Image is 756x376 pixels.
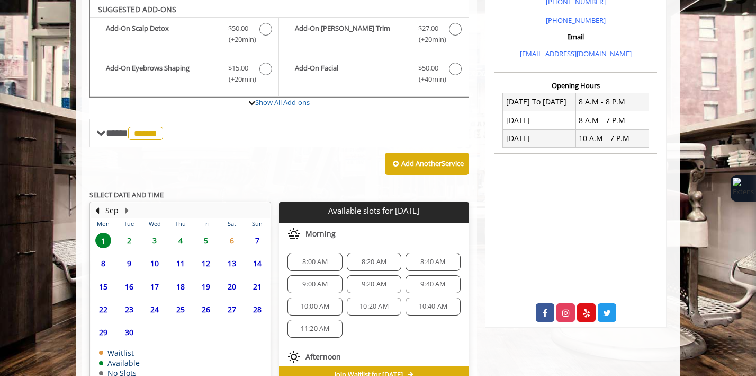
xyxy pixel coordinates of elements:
img: afternoon slots [287,351,300,363]
span: 27 [224,302,240,317]
label: Add-On Facial [284,63,463,88]
td: Select day12 [193,252,219,275]
span: 5 [198,233,214,248]
div: 9:20 AM [347,275,401,293]
button: Next Month [122,205,131,216]
a: [EMAIL_ADDRESS][DOMAIN_NAME] [520,49,632,58]
span: 9:00 AM [302,280,327,288]
td: Select day4 [167,229,193,252]
span: (+20min ) [223,34,254,45]
span: 10:40 AM [419,302,448,311]
span: 12 [198,256,214,271]
div: 8:40 AM [406,253,460,271]
td: 8 A.M - 8 P.M [575,93,649,111]
td: Select day8 [91,252,116,275]
h3: Opening Hours [494,82,657,89]
td: Select day19 [193,275,219,298]
td: Select day28 [245,298,271,321]
td: [DATE] To [DATE] [503,93,576,111]
th: Tue [116,218,141,229]
span: Afternoon [305,353,341,361]
span: $27.00 [418,23,438,34]
span: 10:20 AM [359,302,389,311]
div: 8:00 AM [287,253,342,271]
span: $15.00 [228,63,248,74]
span: 9:40 AM [420,280,445,288]
div: 10:40 AM [406,298,460,316]
td: Select day13 [219,252,244,275]
span: 18 [173,279,188,294]
td: Select day2 [116,229,141,252]
td: Select day24 [142,298,167,321]
h3: Email [497,33,654,40]
b: SELECT DATE AND TIME [89,190,164,199]
span: 28 [249,302,265,317]
b: Add-On Facial [295,63,407,85]
td: Select day23 [116,298,141,321]
td: Select day7 [245,229,271,252]
td: [DATE] [503,129,576,147]
td: Select day9 [116,252,141,275]
span: 21 [249,279,265,294]
th: Thu [167,218,193,229]
td: Select day10 [142,252,167,275]
td: Select day20 [219,275,244,298]
th: Sun [245,218,271,229]
td: Select day14 [245,252,271,275]
td: Select day11 [167,252,193,275]
span: 3 [147,233,163,248]
b: Add Another Service [401,159,464,168]
span: (+20min ) [223,74,254,85]
span: 29 [95,325,111,340]
p: Available slots for [DATE] [283,206,464,215]
td: Select day6 [219,229,244,252]
label: Add-On Beard Trim [284,23,463,48]
img: Extension Icon [733,178,754,199]
span: 25 [173,302,188,317]
td: Select day3 [142,229,167,252]
span: 10:00 AM [301,302,330,311]
td: 8 A.M - 7 P.M [575,111,649,129]
span: 4 [173,233,188,248]
span: 26 [198,302,214,317]
span: $50.00 [228,23,248,34]
td: Select day29 [91,321,116,344]
span: 2 [121,233,137,248]
th: Mon [91,218,116,229]
b: Add-On [PERSON_NAME] Trim [295,23,407,45]
span: 6 [224,233,240,248]
button: Sep [105,205,119,216]
b: Add-On Eyebrows Shaping [106,63,218,85]
span: 30 [121,325,137,340]
span: (+20min ) [412,34,444,45]
img: morning slots [287,228,300,240]
div: 10:00 AM [287,298,342,316]
td: Select day30 [116,321,141,344]
span: Morning [305,230,336,238]
td: Available [99,359,140,367]
td: Select day16 [116,275,141,298]
td: Waitlist [99,349,140,357]
div: 9:00 AM [287,275,342,293]
th: Wed [142,218,167,229]
div: 11:20 AM [287,320,342,338]
span: 19 [198,279,214,294]
b: Add-On Scalp Detox [106,23,218,45]
span: 24 [147,302,163,317]
span: 16 [121,279,137,294]
span: 8 [95,256,111,271]
span: 17 [147,279,163,294]
button: Previous Month [93,205,101,216]
label: Add-On Scalp Detox [95,23,273,48]
span: 22 [95,302,111,317]
td: Select day27 [219,298,244,321]
td: Select day1 [91,229,116,252]
span: 9:20 AM [362,280,386,288]
b: SUGGESTED ADD-ONS [98,4,176,14]
span: 7 [249,233,265,248]
th: Sat [219,218,244,229]
td: Select day5 [193,229,219,252]
span: 8:00 AM [302,258,327,266]
span: 1 [95,233,111,248]
span: 14 [249,256,265,271]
